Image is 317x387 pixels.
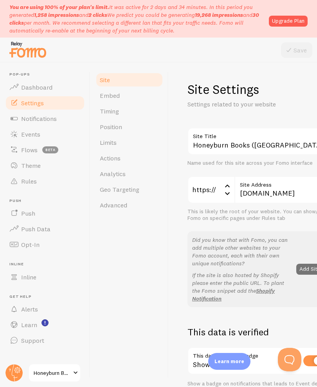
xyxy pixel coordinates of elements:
[5,158,85,173] a: Theme
[21,225,50,233] span: Push Data
[5,126,85,142] a: Events
[100,139,117,146] span: Limits
[187,176,234,203] div: https://
[95,182,164,197] a: Geo Targeting
[42,146,58,153] span: beta
[28,364,81,382] a: Honeyburn Books ([GEOGRAPHIC_DATA])
[214,358,244,365] p: Learn more
[21,273,36,281] span: Inline
[21,321,37,329] span: Learn
[5,205,85,221] a: Push
[192,287,275,302] a: Shopify Notification
[100,107,119,115] span: Timing
[95,150,164,166] a: Actions
[192,271,292,302] p: If the site is also hosted by Shopify please enter the public URL. To plant the Fomo snippet add the
[9,4,109,11] span: You are using 100% of your plan's limit.
[21,115,57,122] span: Notifications
[5,317,85,333] a: Learn
[100,154,121,162] span: Actions
[34,368,71,378] span: Honeyburn Books ([GEOGRAPHIC_DATA])
[95,103,164,119] a: Timing
[9,294,85,299] span: Get Help
[9,262,85,267] span: Inline
[8,40,47,59] img: fomo-relay-logo-orange.svg
[21,209,35,217] span: Push
[278,348,301,371] iframe: Help Scout Beacon - Open
[5,221,85,237] a: Push Data
[9,3,264,34] p: It was active for 2 days and 34 minutes. In this period you generated We predict you could be gen...
[21,241,40,248] span: Opt-In
[100,123,122,131] span: Position
[95,197,164,213] a: Advanced
[95,72,164,88] a: Site
[208,353,250,370] div: Learn more
[269,16,308,27] a: Upgrade Plan
[5,95,85,111] a: Settings
[34,11,107,18] span: and
[5,142,85,158] a: Flows beta
[21,130,40,138] span: Events
[21,337,44,344] span: Support
[100,76,110,84] span: Site
[192,236,292,267] p: Did you know that with Fomo, you can add multiple other websites to your Fomo account, each with ...
[21,146,38,154] span: Flows
[88,11,107,18] b: 2 clicks
[100,185,139,193] span: Geo Targeting
[34,11,79,18] b: 1,258 impressions
[5,173,85,189] a: Rules
[9,72,85,77] span: Pop-ups
[5,237,85,252] a: Opt-In
[100,170,126,178] span: Analytics
[95,88,164,103] a: Embed
[95,166,164,182] a: Analytics
[5,333,85,348] a: Support
[100,201,127,209] span: Advanced
[9,198,85,203] span: Push
[5,269,85,285] a: Inline
[5,79,85,95] a: Dashboard
[195,11,243,18] b: 19,268 impressions
[41,319,49,326] svg: <p>Watch New Feature Tutorials!</p>
[100,92,120,99] span: Embed
[5,111,85,126] a: Notifications
[21,83,52,91] span: Dashboard
[95,119,164,135] a: Position
[21,99,44,107] span: Settings
[21,162,41,169] span: Theme
[21,305,38,313] span: Alerts
[21,177,37,185] span: Rules
[5,301,85,317] a: Alerts
[95,135,164,150] a: Limits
